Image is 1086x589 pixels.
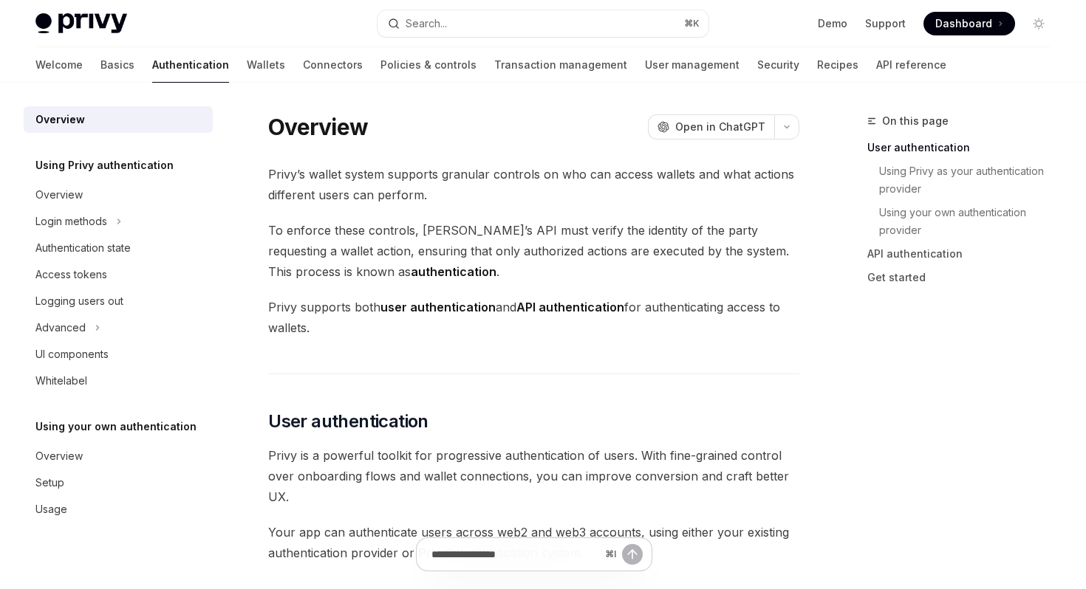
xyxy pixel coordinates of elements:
[35,447,83,465] div: Overview
[876,47,946,83] a: API reference
[516,300,624,314] strong: API authentication
[818,16,847,31] a: Demo
[35,239,131,257] div: Authentication state
[867,159,1062,201] a: Using Privy as your authentication provider
[24,182,213,208] a: Overview
[675,120,765,134] span: Open in ChatGPT
[35,474,64,492] div: Setup
[35,13,127,34] img: light logo
[867,242,1062,266] a: API authentication
[35,372,87,390] div: Whitelabel
[867,201,1062,242] a: Using your own authentication provider
[35,156,174,174] h5: Using Privy authentication
[24,314,213,341] button: Toggle Advanced section
[35,500,67,518] div: Usage
[380,300,496,314] strong: user authentication
[303,47,363,83] a: Connectors
[35,186,83,204] div: Overview
[24,106,213,133] a: Overview
[35,266,107,283] div: Access tokens
[923,12,1015,35] a: Dashboard
[35,345,109,363] div: UI components
[268,445,799,507] span: Privy is a powerful toolkit for progressive authentication of users. With fine-grained control ov...
[268,410,428,433] span: User authentication
[24,443,213,469] a: Overview
[882,112,949,130] span: On this page
[411,264,496,279] strong: authentication
[35,213,107,230] div: Login methods
[268,164,799,205] span: Privy’s wallet system supports granular controls on who can access wallets and what actions diffe...
[1027,12,1051,35] button: Toggle dark mode
[757,47,799,83] a: Security
[35,47,83,83] a: Welcome
[35,292,123,310] div: Logging users out
[648,114,774,139] button: Open in ChatGPT
[35,319,86,337] div: Advanced
[24,368,213,394] a: Whitelabel
[378,10,708,37] button: Open search
[645,47,740,83] a: User management
[268,114,368,140] h1: Overview
[684,18,700,30] span: ⌘ K
[268,297,799,338] span: Privy supports both and for authenticating access to wallets.
[431,538,599,571] input: Ask a question...
[24,261,213,288] a: Access tokens
[380,47,477,83] a: Policies & controls
[268,522,799,563] span: Your app can authenticate users across web2 and web3 accounts, using either your existing authent...
[494,47,627,83] a: Transaction management
[24,208,213,235] button: Toggle Login methods section
[817,47,858,83] a: Recipes
[865,16,906,31] a: Support
[100,47,134,83] a: Basics
[24,341,213,368] a: UI components
[24,469,213,496] a: Setup
[622,544,643,565] button: Send message
[35,111,85,128] div: Overview
[268,220,799,282] span: To enforce these controls, [PERSON_NAME]’s API must verify the identity of the party requesting a...
[152,47,229,83] a: Authentication
[867,136,1062,159] a: User authentication
[247,47,285,83] a: Wallets
[406,15,447,32] div: Search...
[24,235,213,261] a: Authentication state
[35,418,197,435] h5: Using your own authentication
[24,496,213,523] a: Usage
[935,16,992,31] span: Dashboard
[867,266,1062,289] a: Get started
[24,288,213,314] a: Logging users out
